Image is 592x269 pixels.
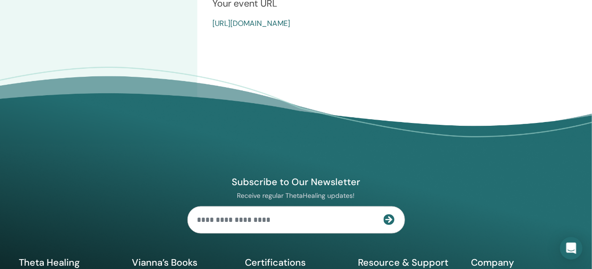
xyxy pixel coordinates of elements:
[212,18,290,28] a: [URL][DOMAIN_NAME]
[187,191,405,200] p: Receive regular ThetaHealing updates!
[187,176,405,188] h4: Subscribe to Our Newsletter
[560,237,583,260] div: Open Intercom Messenger
[132,256,234,269] h5: Vianna’s Books
[358,256,460,269] h5: Resource & Support
[19,256,121,269] h5: Theta Healing
[245,256,347,269] h5: Certifications
[471,256,573,269] h5: Company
